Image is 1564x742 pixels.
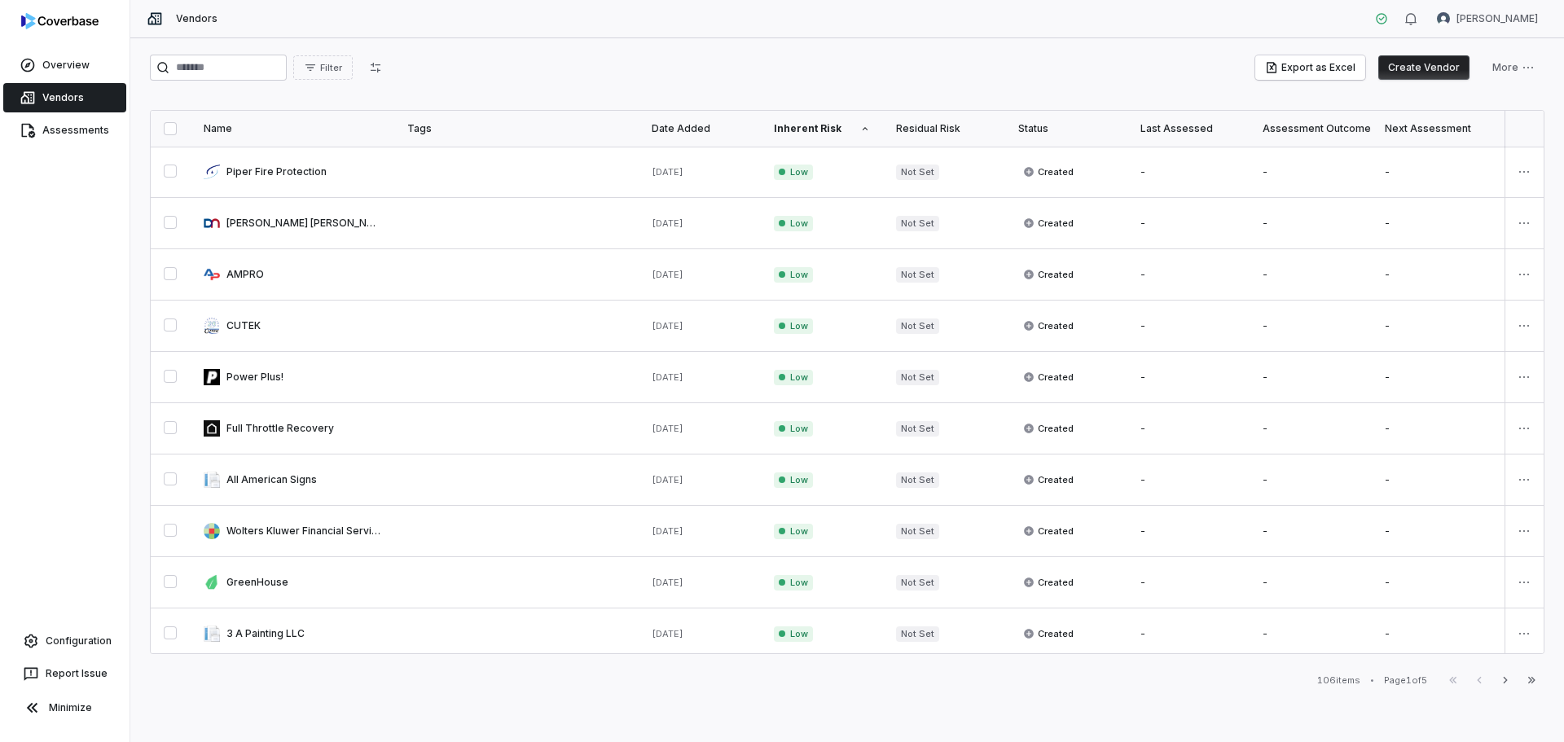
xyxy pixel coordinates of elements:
[1127,249,1250,301] td: -
[896,267,939,283] span: Not Set
[652,474,683,485] span: [DATE]
[1250,352,1372,403] td: -
[652,320,683,331] span: [DATE]
[1317,674,1360,687] div: 106 items
[1372,403,1494,454] td: -
[1372,352,1494,403] td: -
[1250,454,1372,506] td: -
[1372,198,1494,249] td: -
[3,50,126,80] a: Overview
[896,472,939,488] span: Not Set
[774,216,813,231] span: Low
[204,122,381,135] div: Name
[1456,12,1538,25] span: [PERSON_NAME]
[1263,122,1359,135] div: Assessment Outcome
[1384,674,1427,687] div: Page 1 of 5
[774,524,813,539] span: Low
[1250,557,1372,608] td: -
[774,318,813,334] span: Low
[1023,165,1074,178] span: Created
[7,659,123,688] button: Report Issue
[1127,506,1250,557] td: -
[1018,122,1114,135] div: Status
[896,165,939,180] span: Not Set
[1127,352,1250,403] td: -
[1427,7,1548,31] button: Brad Babin avatar[PERSON_NAME]
[320,62,342,74] span: Filter
[652,122,748,135] div: Date Added
[1023,576,1074,589] span: Created
[1250,301,1372,352] td: -
[652,525,683,537] span: [DATE]
[896,626,939,642] span: Not Set
[652,371,683,383] span: [DATE]
[176,12,217,25] span: Vendors
[1372,249,1494,301] td: -
[774,165,813,180] span: Low
[1250,608,1372,660] td: -
[1372,557,1494,608] td: -
[1385,122,1481,135] div: Next Assessment
[1023,217,1074,230] span: Created
[896,122,992,135] div: Residual Risk
[1483,55,1544,80] button: More
[21,13,99,29] img: logo-D7KZi-bG.svg
[1023,371,1074,384] span: Created
[1023,319,1074,332] span: Created
[652,577,683,588] span: [DATE]
[293,55,353,80] button: Filter
[774,421,813,437] span: Low
[1023,422,1074,435] span: Created
[1023,473,1074,486] span: Created
[1127,147,1250,198] td: -
[774,122,870,135] div: Inherent Risk
[1370,674,1374,686] div: •
[652,269,683,280] span: [DATE]
[1250,147,1372,198] td: -
[1250,403,1372,454] td: -
[1372,301,1494,352] td: -
[1372,147,1494,198] td: -
[1372,608,1494,660] td: -
[3,83,126,112] a: Vendors
[1127,198,1250,249] td: -
[7,692,123,724] button: Minimize
[1023,627,1074,640] span: Created
[652,217,683,229] span: [DATE]
[652,423,683,434] span: [DATE]
[1127,403,1250,454] td: -
[1140,122,1237,135] div: Last Assessed
[1127,301,1250,352] td: -
[1250,506,1372,557] td: -
[652,166,683,178] span: [DATE]
[774,472,813,488] span: Low
[7,626,123,656] a: Configuration
[407,122,626,135] div: Tags
[1372,506,1494,557] td: -
[1378,55,1470,80] button: Create Vendor
[896,575,939,591] span: Not Set
[1250,198,1372,249] td: -
[1127,608,1250,660] td: -
[1372,454,1494,506] td: -
[896,421,939,437] span: Not Set
[896,524,939,539] span: Not Set
[1437,12,1450,25] img: Brad Babin avatar
[896,216,939,231] span: Not Set
[896,370,939,385] span: Not Set
[3,116,126,145] a: Assessments
[774,370,813,385] span: Low
[1255,55,1365,80] button: Export as Excel
[652,628,683,639] span: [DATE]
[1250,249,1372,301] td: -
[1127,454,1250,506] td: -
[774,267,813,283] span: Low
[1127,557,1250,608] td: -
[1023,268,1074,281] span: Created
[1023,525,1074,538] span: Created
[774,626,813,642] span: Low
[896,318,939,334] span: Not Set
[774,575,813,591] span: Low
